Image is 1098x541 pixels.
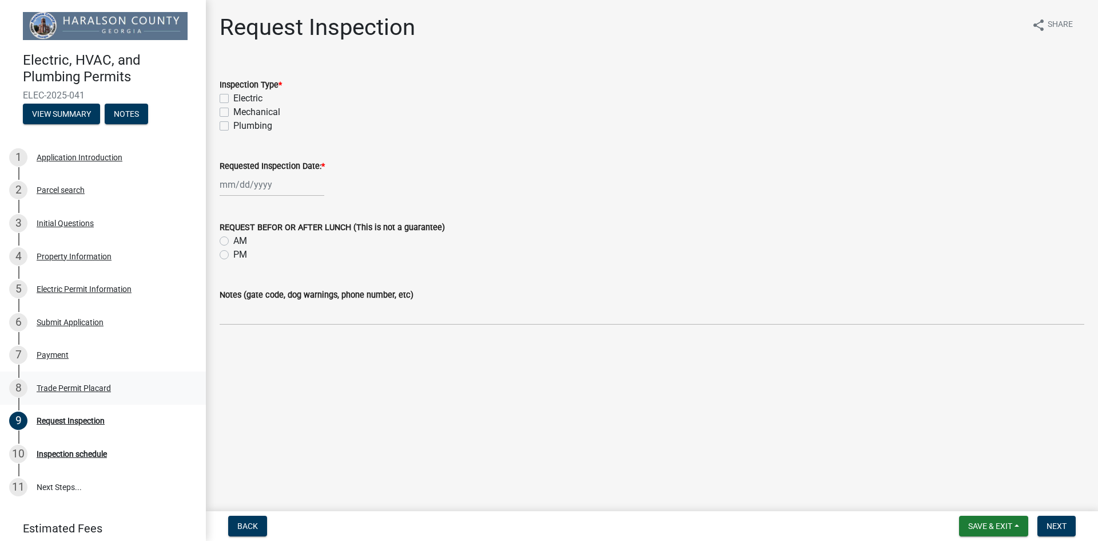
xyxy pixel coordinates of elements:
[1032,18,1045,32] i: share
[220,291,413,299] label: Notes (gate code, dog warnings, phone number, etc)
[220,81,282,89] label: Inspection Type
[9,517,188,540] a: Estimated Fees
[9,346,27,364] div: 7
[237,522,258,531] span: Back
[9,214,27,232] div: 3
[105,104,148,124] button: Notes
[37,318,104,326] div: Submit Application
[220,163,325,171] label: Requested Inspection Date:
[220,173,324,196] input: mm/dd/yyyy
[23,104,100,124] button: View Summary
[9,313,27,331] div: 6
[23,110,100,119] wm-modal-confirm: Summary
[968,522,1012,531] span: Save & Exit
[37,384,111,392] div: Trade Permit Placard
[9,181,27,199] div: 2
[37,153,122,161] div: Application Introduction
[37,219,94,227] div: Initial Questions
[9,379,27,397] div: 8
[233,119,272,133] label: Plumbing
[220,224,445,232] label: REQUEST BEFOR OR AFTER LUNCH (This is not a guarantee)
[1047,522,1067,531] span: Next
[37,186,85,194] div: Parcel search
[37,351,69,359] div: Payment
[37,417,105,425] div: Request Inspection
[233,234,247,248] label: AM
[9,247,27,266] div: 4
[233,92,262,105] label: Electric
[233,248,247,262] label: PM
[23,90,183,101] span: ELEC-2025-041
[9,412,27,430] div: 9
[37,252,112,260] div: Property Information
[23,52,197,85] h4: Electric, HVAC, and Plumbing Permits
[9,280,27,298] div: 5
[1023,14,1082,36] button: shareShare
[1037,516,1076,536] button: Next
[9,148,27,167] div: 1
[9,445,27,463] div: 10
[959,516,1028,536] button: Save & Exit
[23,12,188,40] img: Haralson County, Georgia
[105,110,148,119] wm-modal-confirm: Notes
[228,516,267,536] button: Back
[9,478,27,496] div: 11
[233,105,280,119] label: Mechanical
[1048,18,1073,32] span: Share
[37,285,132,293] div: Electric Permit Information
[37,450,107,458] div: Inspection schedule
[220,14,415,41] h1: Request Inspection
